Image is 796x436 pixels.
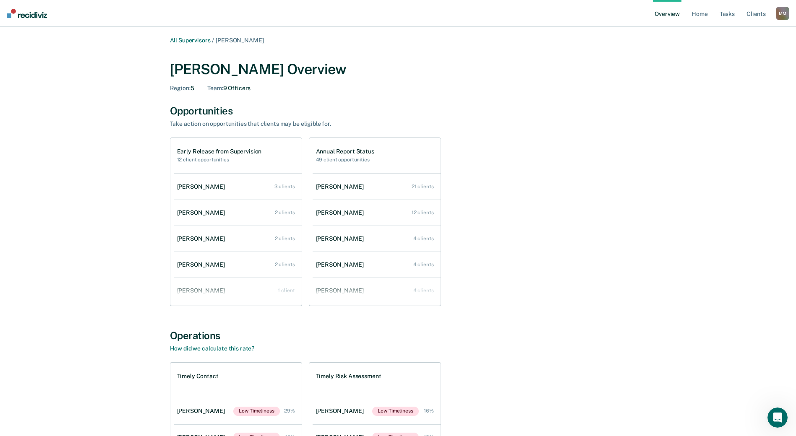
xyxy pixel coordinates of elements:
[170,105,626,117] div: Opportunities
[316,287,367,294] div: [PERSON_NAME]
[210,37,216,44] span: /
[7,9,47,18] img: Recidiviz
[170,85,191,91] span: Region :
[177,183,228,190] div: [PERSON_NAME]
[316,183,367,190] div: [PERSON_NAME]
[316,209,367,216] div: [PERSON_NAME]
[170,345,255,352] a: How did we calculate this rate?
[174,175,302,199] a: [PERSON_NAME] 3 clients
[316,261,367,268] div: [PERSON_NAME]
[413,262,434,267] div: 4 clients
[174,227,302,251] a: [PERSON_NAME] 2 clients
[316,148,374,155] h1: Annual Report Status
[284,408,295,414] div: 29%
[316,235,367,242] div: [PERSON_NAME]
[275,262,295,267] div: 2 clients
[207,85,251,92] div: 9 Officers
[275,236,295,241] div: 2 clients
[316,373,381,380] h1: Timely Risk Assessment
[767,407,788,428] iframe: Intercom live chat
[174,398,302,424] a: [PERSON_NAME]Low Timeliness 29%
[278,288,295,293] div: 1 client
[174,201,302,225] a: [PERSON_NAME] 2 clients
[170,85,194,92] div: 5
[313,279,441,303] a: [PERSON_NAME] 4 clients
[313,227,441,251] a: [PERSON_NAME] 4 clients
[413,236,434,241] div: 4 clients
[316,407,367,415] div: [PERSON_NAME]
[177,209,228,216] div: [PERSON_NAME]
[372,407,418,416] span: Low Timeliness
[170,330,626,342] div: Operations
[177,373,219,380] h1: Timely Contact
[412,210,434,215] div: 12 clients
[177,287,228,294] div: [PERSON_NAME]
[170,61,626,78] div: [PERSON_NAME] Overview
[776,7,789,20] button: MM
[313,398,441,424] a: [PERSON_NAME]Low Timeliness 16%
[412,184,434,189] div: 21 clients
[424,408,434,414] div: 16%
[170,120,464,127] div: Take action on opportunities that clients may be eligible for.
[177,235,228,242] div: [PERSON_NAME]
[177,407,228,415] div: [PERSON_NAME]
[313,253,441,277] a: [PERSON_NAME] 4 clients
[316,157,374,163] h2: 49 client opportunities
[207,85,223,91] span: Team :
[313,201,441,225] a: [PERSON_NAME] 12 clients
[174,253,302,277] a: [PERSON_NAME] 2 clients
[413,288,434,293] div: 4 clients
[170,37,211,44] a: All Supervisors
[274,184,295,189] div: 3 clients
[313,175,441,199] a: [PERSON_NAME] 21 clients
[275,210,295,215] div: 2 clients
[177,148,262,155] h1: Early Release from Supervision
[233,407,279,416] span: Low Timeliness
[177,157,262,163] h2: 12 client opportunities
[174,279,302,303] a: [PERSON_NAME] 1 client
[177,261,228,268] div: [PERSON_NAME]
[776,7,789,20] div: M M
[216,37,264,44] span: [PERSON_NAME]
